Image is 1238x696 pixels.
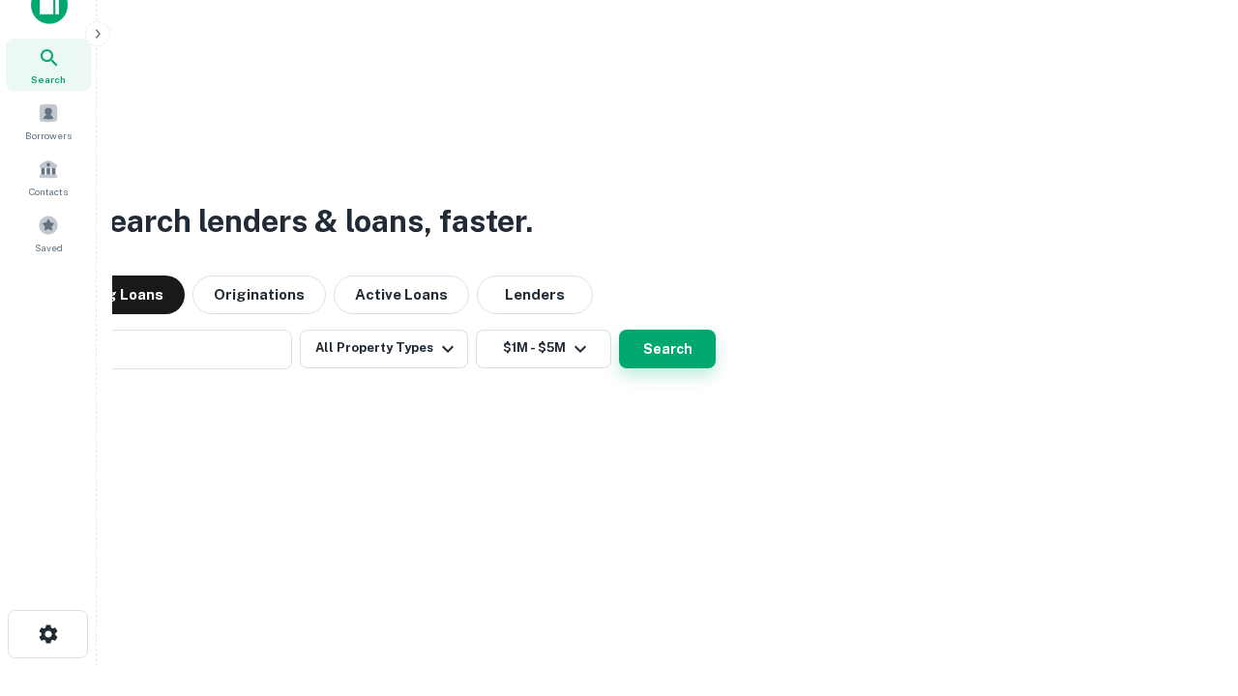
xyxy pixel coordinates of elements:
[476,330,611,368] button: $1M - $5M
[35,240,63,255] span: Saved
[619,330,716,368] button: Search
[25,128,72,143] span: Borrowers
[300,330,468,368] button: All Property Types
[6,151,91,203] a: Contacts
[88,198,533,245] h3: Search lenders & loans, faster.
[6,39,91,91] a: Search
[192,275,326,314] button: Originations
[334,275,469,314] button: Active Loans
[6,207,91,259] a: Saved
[1141,541,1238,634] iframe: Chat Widget
[477,275,593,314] button: Lenders
[29,184,68,199] span: Contacts
[6,95,91,147] a: Borrowers
[31,72,66,87] span: Search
